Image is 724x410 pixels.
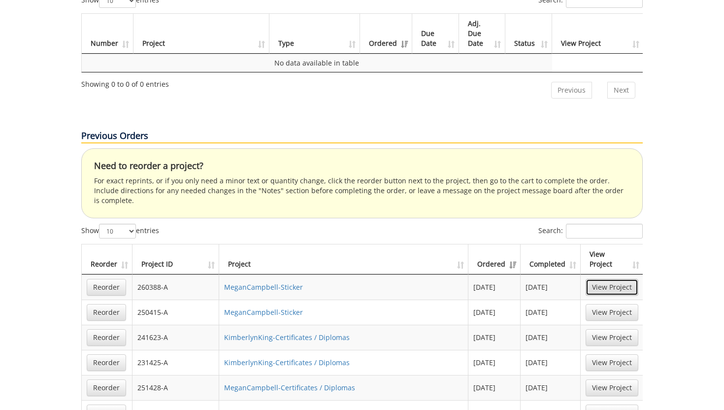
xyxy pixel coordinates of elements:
[132,325,219,350] td: 241623-A
[521,375,581,400] td: [DATE]
[132,244,219,274] th: Project ID: activate to sort column ascending
[87,354,126,371] a: Reorder
[586,329,638,346] a: View Project
[224,358,350,367] a: KimberlynKing-Certificates / Diplomas
[87,379,126,396] a: Reorder
[468,350,521,375] td: [DATE]
[99,224,136,239] select: Showentries
[224,333,350,342] a: KimberlynKing-Certificates / Diplomas
[82,14,133,54] th: Number: activate to sort column ascending
[586,354,638,371] a: View Project
[521,244,581,274] th: Completed: activate to sort column ascending
[521,300,581,325] td: [DATE]
[521,325,581,350] td: [DATE]
[468,375,521,400] td: [DATE]
[468,274,521,300] td: [DATE]
[586,304,638,321] a: View Project
[551,82,592,99] a: Previous
[521,350,581,375] td: [DATE]
[87,304,126,321] a: Reorder
[607,82,635,99] a: Next
[552,14,643,54] th: View Project: activate to sort column ascending
[468,325,521,350] td: [DATE]
[586,279,638,296] a: View Project
[81,130,643,143] p: Previous Orders
[468,244,521,274] th: Ordered: activate to sort column ascending
[505,14,552,54] th: Status: activate to sort column ascending
[459,14,505,54] th: Adj. Due Date: activate to sort column ascending
[81,75,169,89] div: Showing 0 to 0 of 0 entries
[87,329,126,346] a: Reorder
[468,300,521,325] td: [DATE]
[87,279,126,296] a: Reorder
[538,224,643,239] label: Search:
[133,14,269,54] th: Project: activate to sort column ascending
[132,350,219,375] td: 231425-A
[581,244,643,274] th: View Project: activate to sort column ascending
[412,14,459,54] th: Due Date: activate to sort column ascending
[521,274,581,300] td: [DATE]
[132,274,219,300] td: 260388-A
[81,224,159,239] label: Show entries
[132,300,219,325] td: 250415-A
[269,14,361,54] th: Type: activate to sort column ascending
[586,379,638,396] a: View Project
[132,375,219,400] td: 251428-A
[219,244,468,274] th: Project: activate to sort column ascending
[224,282,303,292] a: MeganCampbell-Sticker
[94,176,630,205] p: For exact reprints, or if you only need a minor text or quantity change, click the reorder button...
[94,161,630,171] h4: Need to reorder a project?
[224,307,303,317] a: MeganCampbell-Sticker
[82,54,552,72] td: No data available in table
[360,14,412,54] th: Ordered: activate to sort column ascending
[566,224,643,239] input: Search:
[224,383,355,392] a: MeganCampbell-Certificates / Diplomas
[82,244,132,274] th: Reorder: activate to sort column ascending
